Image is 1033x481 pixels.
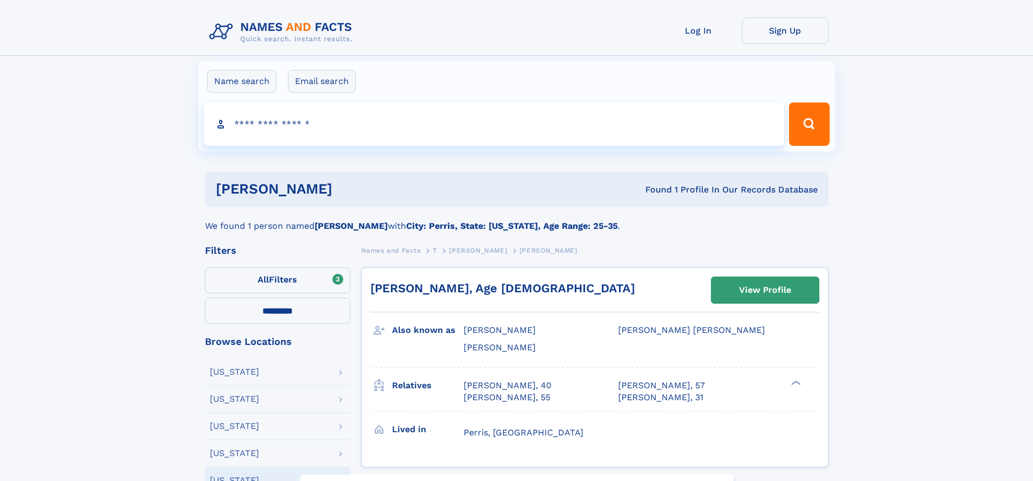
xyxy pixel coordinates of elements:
span: Perris, [GEOGRAPHIC_DATA] [464,427,583,438]
label: Filters [205,267,350,293]
b: City: Perris, State: [US_STATE], Age Range: 25-35 [406,221,618,231]
a: [PERSON_NAME], 55 [464,392,550,403]
h3: Relatives [392,376,464,395]
a: Log In [655,17,742,44]
b: [PERSON_NAME] [315,221,388,231]
img: Logo Names and Facts [205,17,361,47]
div: [US_STATE] [210,395,259,403]
a: Names and Facts [361,243,421,257]
div: Filters [205,246,350,255]
div: Found 1 Profile In Our Records Database [489,184,818,196]
span: [PERSON_NAME] [519,247,578,254]
h3: Also known as [392,321,464,339]
a: Sign Up [742,17,829,44]
a: [PERSON_NAME], 40 [464,380,551,392]
a: [PERSON_NAME], Age [DEMOGRAPHIC_DATA] [370,281,635,295]
button: Search Button [789,102,829,146]
label: Email search [288,70,356,93]
span: [PERSON_NAME] [464,325,536,335]
a: View Profile [711,277,819,303]
div: Browse Locations [205,337,350,347]
label: Name search [207,70,277,93]
a: [PERSON_NAME], 57 [618,380,705,392]
a: [PERSON_NAME] [449,243,507,257]
div: [US_STATE] [210,368,259,376]
span: T [433,247,437,254]
div: [US_STATE] [210,422,259,431]
span: All [258,274,269,285]
a: T [433,243,437,257]
div: [US_STATE] [210,449,259,458]
div: View Profile [739,278,791,303]
span: [PERSON_NAME] [PERSON_NAME] [618,325,765,335]
a: [PERSON_NAME], 31 [618,392,703,403]
input: search input [204,102,785,146]
span: [PERSON_NAME] [449,247,507,254]
div: We found 1 person named with . [205,207,829,233]
div: ❯ [788,379,801,386]
span: [PERSON_NAME] [464,342,536,352]
h1: [PERSON_NAME] [216,182,489,196]
h3: Lived in [392,420,464,439]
